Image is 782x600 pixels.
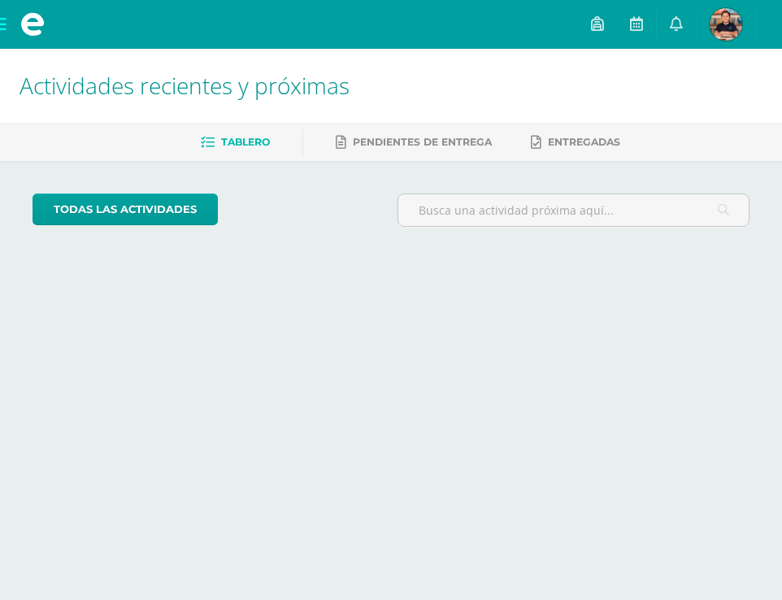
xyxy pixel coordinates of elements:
a: Tablero [201,129,270,155]
img: f43e27e3ed8d81362cd13648f0beaef1.png [710,8,742,41]
span: Pendientes de entrega [353,136,492,148]
span: Tablero [221,136,270,148]
input: Busca una actividad próxima aquí... [398,194,749,226]
a: Pendientes de entrega [336,129,492,155]
span: Actividades recientes y próximas [20,70,350,101]
span: Entregadas [548,136,620,148]
a: Entregadas [531,129,620,155]
a: todas las Actividades [33,193,218,225]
